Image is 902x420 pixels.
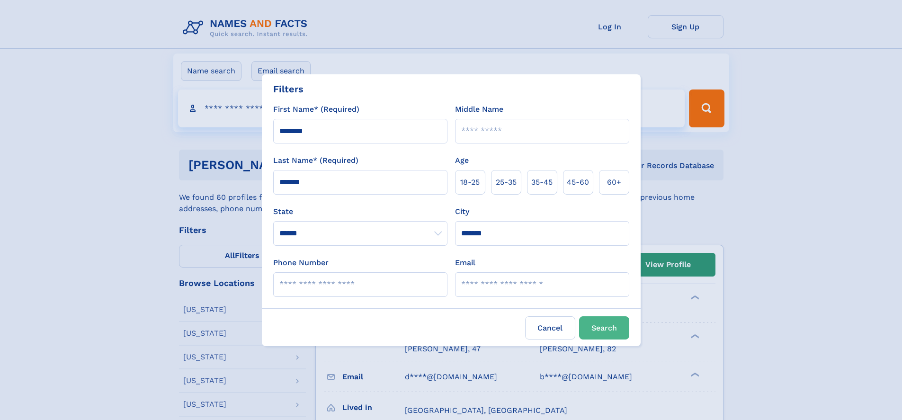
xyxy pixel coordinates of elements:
[455,257,475,268] label: Email
[273,257,329,268] label: Phone Number
[273,155,358,166] label: Last Name* (Required)
[455,104,503,115] label: Middle Name
[273,82,304,96] div: Filters
[273,104,359,115] label: First Name* (Required)
[496,177,517,188] span: 25‑35
[531,177,553,188] span: 35‑45
[579,316,629,340] button: Search
[455,155,469,166] label: Age
[607,177,621,188] span: 60+
[273,206,447,217] label: State
[525,316,575,340] label: Cancel
[460,177,480,188] span: 18‑25
[567,177,589,188] span: 45‑60
[455,206,469,217] label: City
